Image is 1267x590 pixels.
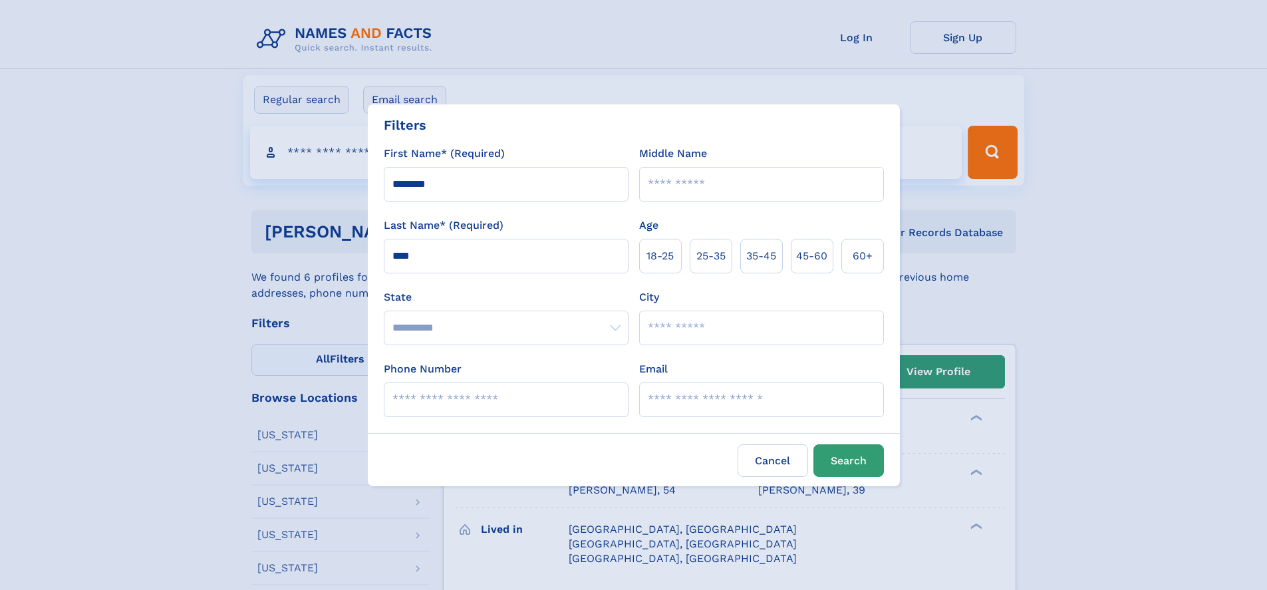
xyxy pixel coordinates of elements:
label: Last Name* (Required) [384,218,503,233]
span: 60+ [853,248,873,264]
label: City [639,289,659,305]
span: 18‑25 [646,248,674,264]
label: Middle Name [639,146,707,162]
div: Filters [384,115,426,135]
button: Search [813,444,884,477]
label: First Name* (Required) [384,146,505,162]
label: State [384,289,629,305]
label: Cancel [738,444,808,477]
span: 35‑45 [746,248,776,264]
label: Phone Number [384,361,462,377]
span: 25‑35 [696,248,726,264]
span: 45‑60 [796,248,827,264]
label: Age [639,218,658,233]
label: Email [639,361,668,377]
